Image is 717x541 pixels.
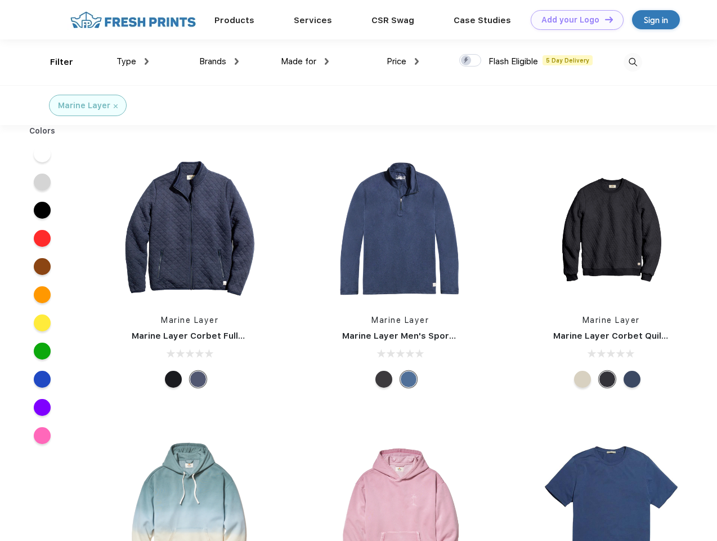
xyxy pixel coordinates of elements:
img: desktop_search.svg [624,53,642,72]
a: Marine Layer Corbet Full-Zip Jacket [132,331,288,341]
span: Flash Eligible [489,56,538,66]
a: Services [294,15,332,25]
div: Navy [190,371,207,388]
div: Add your Logo [541,15,599,25]
img: dropdown.png [415,58,419,65]
div: Filter [50,56,73,69]
span: 5 Day Delivery [543,55,593,65]
span: Brands [199,56,226,66]
a: CSR Swag [371,15,414,25]
a: Marine Layer [582,316,640,325]
div: Charcoal [375,371,392,388]
a: Products [214,15,254,25]
span: Type [116,56,136,66]
div: Sign in [644,14,668,26]
div: Oat Heather [574,371,591,388]
img: func=resize&h=266 [115,153,265,303]
div: Black [165,371,182,388]
img: func=resize&h=266 [325,153,475,303]
img: dropdown.png [325,58,329,65]
a: Marine Layer Men's Sport Quarter Zip [342,331,505,341]
span: Price [387,56,406,66]
a: Sign in [632,10,680,29]
img: dropdown.png [145,58,149,65]
div: Charcoal [599,371,616,388]
div: Colors [21,125,64,137]
a: Marine Layer [371,316,429,325]
div: Deep Denim [400,371,417,388]
img: fo%20logo%202.webp [67,10,199,30]
img: DT [605,16,613,23]
div: Navy Heather [624,371,640,388]
img: filter_cancel.svg [114,104,118,108]
img: func=resize&h=266 [536,153,686,303]
span: Made for [281,56,316,66]
a: Marine Layer [161,316,218,325]
div: Marine Layer [58,100,110,112]
img: dropdown.png [235,58,239,65]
